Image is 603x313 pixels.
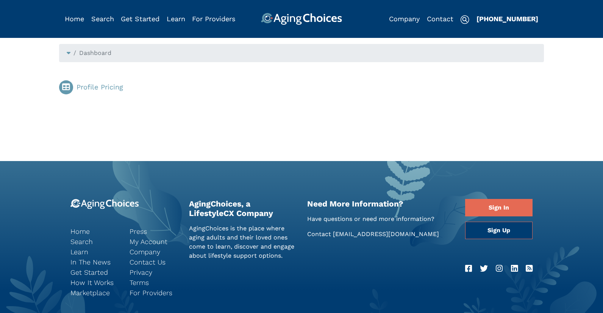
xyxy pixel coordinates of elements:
a: Press [130,226,177,236]
a: Facebook [465,263,472,275]
a: Instagram [496,263,503,275]
a: Learn [167,15,185,23]
a: Terms [130,277,177,288]
div: Popover trigger [65,49,70,58]
span: Dashboard [79,49,111,56]
a: My Account [130,236,177,247]
a: [PHONE_NUMBER] [476,15,538,23]
a: For Providers [130,288,177,298]
a: Get Started [121,15,159,23]
a: Search [91,15,114,23]
a: Learn [70,247,118,257]
nav: breadcrumb [59,44,544,62]
a: Home [70,226,118,236]
img: AgingChoices [261,13,342,25]
a: RSS Feed [526,263,533,275]
p: Contact [307,230,454,239]
a: Sign Up [465,222,533,239]
img: search-icon.svg [460,15,469,24]
p: AgingChoices is the place where aging adults and their loved ones come to learn, discover and eng... [189,224,296,260]
img: 9-logo.svg [70,199,139,209]
a: Home [65,15,84,23]
h2: AgingChoices, a LifestyleCX Company [189,199,296,218]
a: Contact [427,15,453,23]
a: Profile Pricing [77,83,123,91]
a: Search [70,236,118,247]
a: For Providers [192,15,235,23]
div: Popover trigger [91,13,114,25]
a: Privacy [130,267,177,277]
a: How It Works [70,277,118,288]
a: Marketplace [70,288,118,298]
a: Sign In [465,199,533,216]
a: [EMAIL_ADDRESS][DOMAIN_NAME] [333,230,439,238]
a: Company [130,247,177,257]
a: LinkedIn [511,263,518,275]
a: Twitter [480,263,488,275]
a: Contact Us [130,257,177,267]
a: Get Started [70,267,118,277]
a: Company [389,15,420,23]
a: In The News [70,257,118,267]
p: Have questions or need more information? [307,214,454,224]
h2: Need More Information? [307,199,454,208]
